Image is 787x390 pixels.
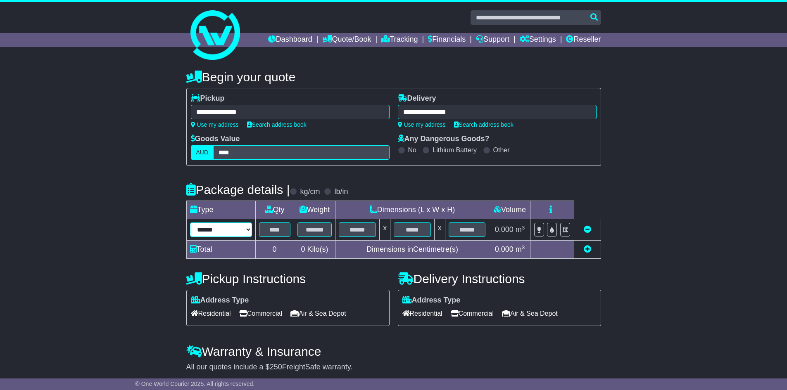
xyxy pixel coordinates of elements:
td: Dimensions (L x W x H) [335,201,489,219]
label: Address Type [191,296,249,305]
label: lb/in [334,187,348,196]
label: Address Type [402,296,461,305]
a: Reseller [566,33,601,47]
td: Type [186,201,255,219]
a: Use my address [398,121,446,128]
span: Air & Sea Depot [290,307,346,320]
span: m [516,245,525,253]
a: Add new item [584,245,591,253]
span: 0.000 [495,245,514,253]
div: All our quotes include a $ FreightSafe warranty. [186,363,601,372]
a: Financials [428,33,466,47]
td: x [434,219,445,241]
label: Goods Value [191,135,240,144]
td: Weight [294,201,335,219]
td: Kilo(s) [294,241,335,259]
td: 0 [255,241,294,259]
h4: Delivery Instructions [398,272,601,286]
sup: 3 [522,225,525,231]
span: 0.000 [495,225,514,234]
h4: Warranty & Insurance [186,345,601,358]
td: Dimensions in Centimetre(s) [335,241,489,259]
label: Any Dangerous Goods? [398,135,490,144]
a: Dashboard [268,33,312,47]
a: Settings [520,33,556,47]
a: Support [476,33,509,47]
label: kg/cm [300,187,320,196]
a: Use my address [191,121,239,128]
a: Search address book [454,121,514,128]
span: m [516,225,525,234]
label: No [408,146,416,154]
span: 250 [270,363,282,371]
h4: Pickup Instructions [186,272,390,286]
label: Pickup [191,94,225,103]
td: x [380,219,390,241]
sup: 3 [522,244,525,251]
label: Other [493,146,510,154]
td: Volume [489,201,530,219]
span: Residential [402,307,442,320]
span: Residential [191,307,231,320]
label: Delivery [398,94,436,103]
a: Tracking [381,33,418,47]
td: Qty [255,201,294,219]
h4: Begin your quote [186,70,601,84]
a: Quote/Book [322,33,371,47]
span: Commercial [239,307,282,320]
span: Commercial [451,307,494,320]
span: 0 [301,245,305,253]
td: Total [186,241,255,259]
a: Remove this item [584,225,591,234]
span: © One World Courier 2025. All rights reserved. [136,381,255,387]
a: Search address book [247,121,307,128]
span: Air & Sea Depot [502,307,558,320]
label: AUD [191,145,214,160]
h4: Package details | [186,183,290,196]
label: Lithium Battery [433,146,477,154]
